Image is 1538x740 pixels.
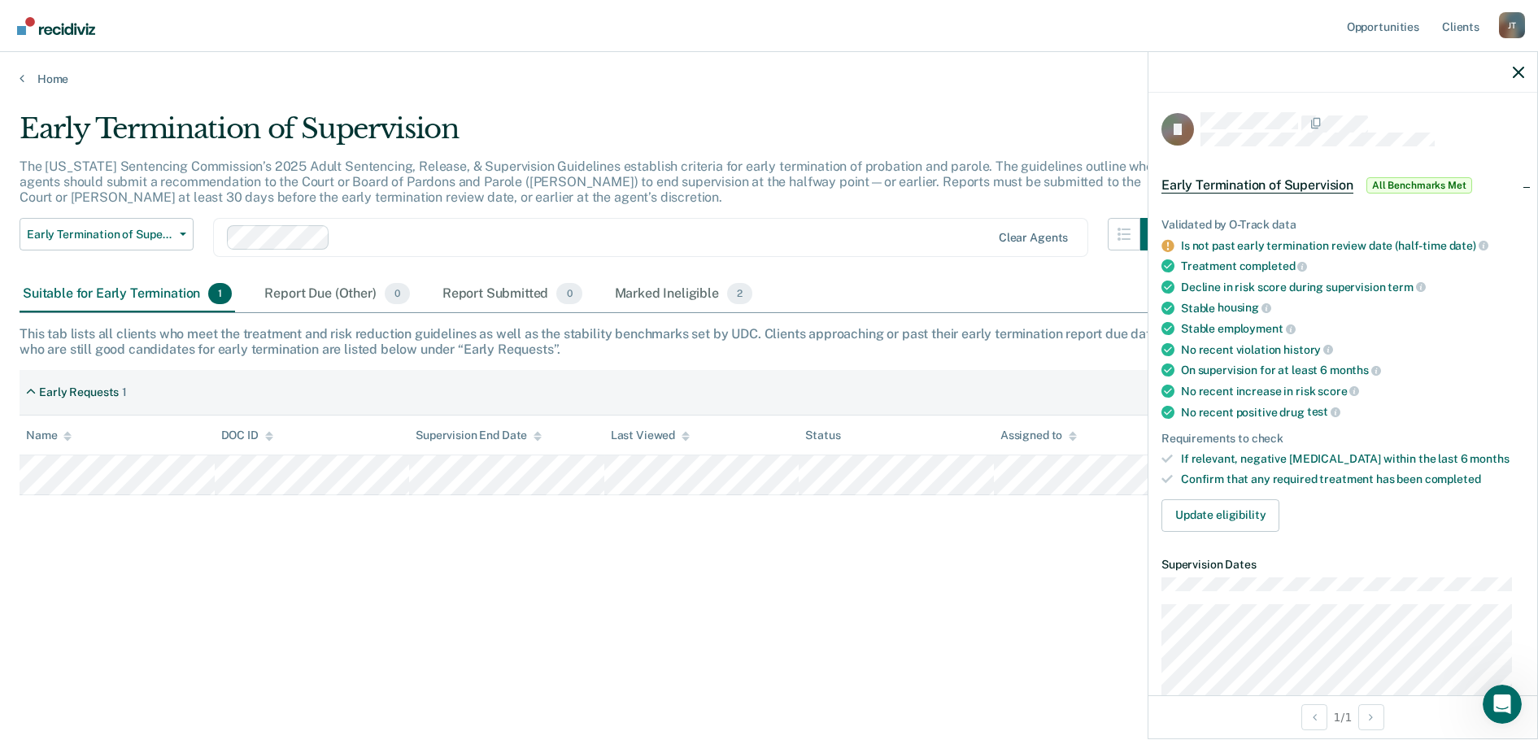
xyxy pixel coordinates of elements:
[1330,363,1381,377] span: months
[1181,384,1524,398] div: No recent increase in risk
[1240,259,1308,272] span: completed
[17,17,95,35] img: Recidiviz
[1499,12,1525,38] button: Profile dropdown button
[20,112,1173,159] div: Early Termination of Supervision
[39,385,119,399] div: Early Requests
[1161,432,1524,446] div: Requirements to check
[1318,385,1359,398] span: score
[122,385,127,399] div: 1
[261,276,412,312] div: Report Due (Other)
[1148,159,1537,211] div: Early Termination of SupervisionAll Benchmarks Met
[999,231,1068,245] div: Clear agents
[727,283,752,304] span: 2
[1181,280,1524,294] div: Decline in risk score during supervision
[20,326,1518,357] div: This tab lists all clients who meet the treatment and risk reduction guidelines as well as the st...
[1181,238,1524,253] div: Is not past early termination review date (half-time date)
[1499,12,1525,38] div: J T
[208,283,232,304] span: 1
[1161,558,1524,572] dt: Supervision Dates
[1181,259,1524,273] div: Treatment
[1358,704,1384,730] button: Next Opportunity
[1301,704,1327,730] button: Previous Opportunity
[1161,218,1524,232] div: Validated by O-Track data
[439,276,586,312] div: Report Submitted
[612,276,756,312] div: Marked Ineligible
[1181,363,1524,377] div: On supervision for at least 6
[385,283,410,304] span: 0
[556,283,582,304] span: 0
[20,159,1161,205] p: The [US_STATE] Sentencing Commission’s 2025 Adult Sentencing, Release, & Supervision Guidelines e...
[1181,472,1524,486] div: Confirm that any required treatment has been
[1181,301,1524,316] div: Stable
[26,429,72,442] div: Name
[1181,342,1524,357] div: No recent violation
[1283,343,1333,356] span: history
[1218,322,1295,335] span: employment
[1161,177,1353,194] span: Early Termination of Supervision
[1161,499,1279,532] button: Update eligibility
[1181,321,1524,336] div: Stable
[1148,695,1537,738] div: 1 / 1
[1218,301,1271,314] span: housing
[1181,452,1524,466] div: If relevant, negative [MEDICAL_DATA] within the last 6
[20,72,1518,86] a: Home
[20,276,235,312] div: Suitable for Early Termination
[611,429,690,442] div: Last Viewed
[1307,405,1340,418] span: test
[1470,452,1509,465] span: months
[805,429,840,442] div: Status
[1388,281,1425,294] span: term
[1000,429,1077,442] div: Assigned to
[1181,405,1524,420] div: No recent positive drug
[416,429,542,442] div: Supervision End Date
[221,429,273,442] div: DOC ID
[1366,177,1472,194] span: All Benchmarks Met
[1483,685,1522,724] iframe: Intercom live chat
[27,228,173,242] span: Early Termination of Supervision
[1425,472,1481,485] span: completed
